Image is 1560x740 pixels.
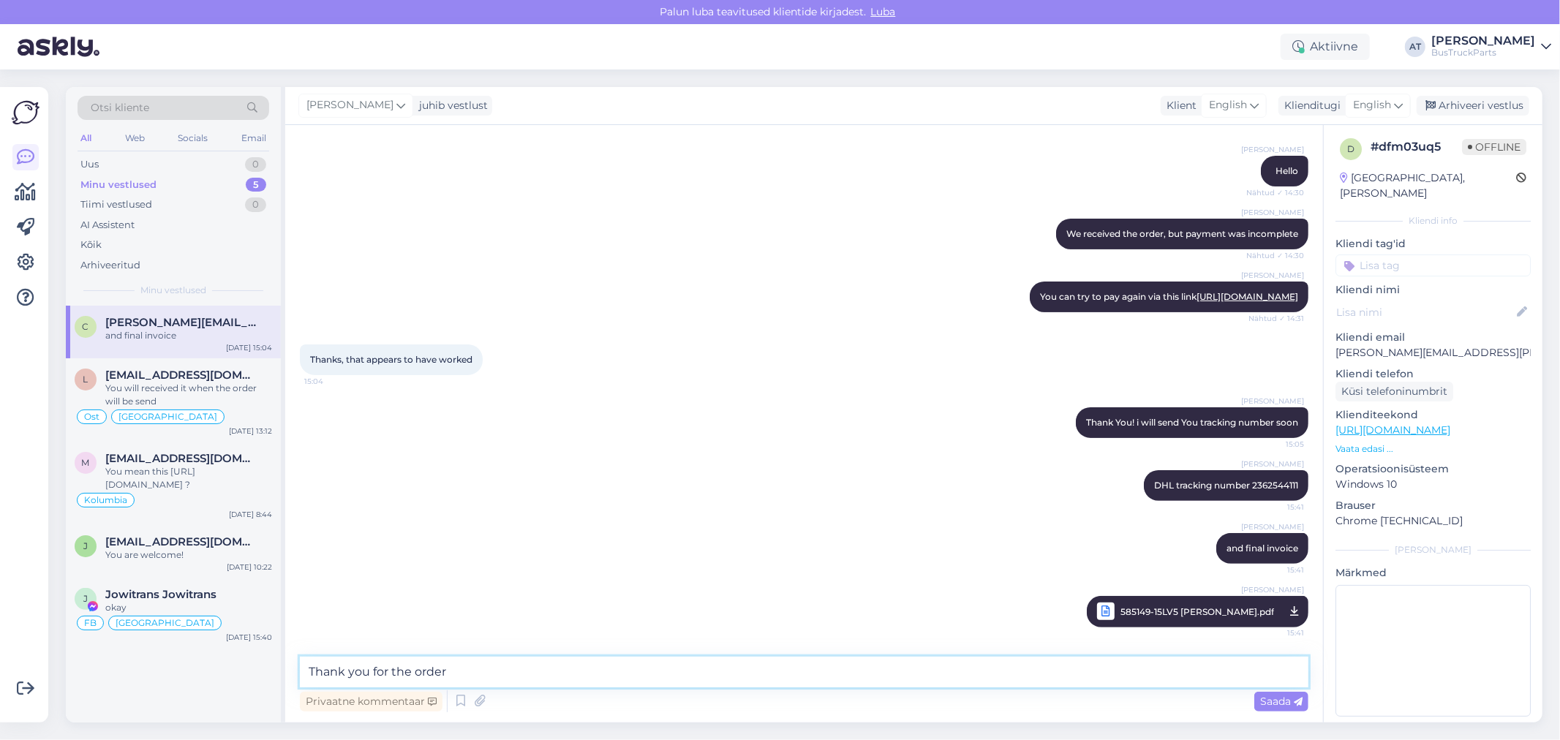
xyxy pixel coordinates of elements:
[80,258,140,273] div: Arhiveeritud
[105,601,272,614] div: okay
[1275,165,1298,176] span: Hello
[306,97,393,113] span: [PERSON_NAME]
[413,98,488,113] div: juhib vestlust
[80,197,152,212] div: Tiimi vestlused
[12,99,39,127] img: Askly Logo
[1353,97,1391,113] span: English
[1405,37,1425,57] div: AT
[1246,187,1304,198] span: Nähtud ✓ 14:30
[1120,603,1274,621] span: 585149-15LV5 [PERSON_NAME].pdf
[1241,521,1304,532] span: [PERSON_NAME]
[238,129,269,148] div: Email
[300,692,442,711] div: Privaatne kommentaar
[1154,480,1298,491] span: DHL tracking number 2362544111
[105,535,257,548] span: johnjadergaviria@gmail.com
[1040,291,1298,302] span: You can try to pay again via this link
[1161,98,1197,113] div: Klient
[245,197,266,212] div: 0
[1335,565,1531,581] p: Märkmed
[245,157,266,172] div: 0
[1249,565,1304,575] span: 15:41
[1241,458,1304,469] span: [PERSON_NAME]
[1335,366,1531,382] p: Kliendi telefon
[1249,439,1304,450] span: 15:05
[1347,143,1354,154] span: d
[84,619,97,627] span: FB
[140,284,206,297] span: Minu vestlused
[1249,624,1304,642] span: 15:41
[1241,207,1304,218] span: [PERSON_NAME]
[1086,417,1298,428] span: Thank You! i will send You tracking number soon
[1281,34,1370,60] div: Aktiivne
[80,157,99,172] div: Uus
[310,354,472,365] span: Thanks, that appears to have worked
[1241,584,1304,595] span: [PERSON_NAME]
[1066,228,1298,239] span: We received the order, but payment was incomplete
[105,329,272,342] div: and final invoice
[1209,97,1247,113] span: English
[105,588,216,601] span: Jowitrans Jowitrans
[300,657,1308,687] textarea: Thank you for the order
[78,129,94,148] div: All
[83,593,88,604] span: J
[80,178,157,192] div: Minu vestlused
[105,465,272,491] div: You mean this [URL][DOMAIN_NAME] ?
[83,540,88,551] span: j
[105,369,257,382] span: lioudof@gmail.com
[1335,214,1531,227] div: Kliendi info
[1335,407,1531,423] p: Klienditeekond
[1335,254,1531,276] input: Lisa tag
[83,374,88,385] span: l
[1335,282,1531,298] p: Kliendi nimi
[84,412,99,421] span: Ost
[1226,543,1298,554] span: and final invoice
[1278,98,1341,113] div: Klienditugi
[1336,304,1514,320] input: Lisa nimi
[1241,396,1304,407] span: [PERSON_NAME]
[82,457,90,468] span: m
[1246,250,1304,261] span: Nähtud ✓ 14:30
[1335,330,1531,345] p: Kliendi email
[118,412,217,421] span: [GEOGRAPHIC_DATA]
[1417,96,1529,116] div: Arhiveeri vestlus
[80,218,135,233] div: AI Assistent
[1248,313,1304,324] span: Nähtud ✓ 14:31
[91,100,149,116] span: Otsi kliente
[1335,498,1531,513] p: Brauser
[227,562,272,573] div: [DATE] 10:22
[83,321,89,332] span: c
[1335,236,1531,252] p: Kliendi tag'id
[1335,345,1531,360] p: [PERSON_NAME][EMAIL_ADDRESS][PERSON_NAME][DOMAIN_NAME]
[1335,543,1531,556] div: [PERSON_NAME]
[175,129,211,148] div: Socials
[867,5,900,18] span: Luba
[304,376,359,387] span: 15:04
[1335,513,1531,529] p: Chrome [TECHNICAL_ID]
[122,129,148,148] div: Web
[1335,442,1531,456] p: Vaata edasi ...
[1335,423,1450,437] a: [URL][DOMAIN_NAME]
[1249,502,1304,513] span: 15:41
[1335,382,1453,401] div: Küsi telefoninumbrit
[1431,35,1551,58] a: [PERSON_NAME]BusTruckParts
[1197,291,1298,302] a: [URL][DOMAIN_NAME]
[229,509,272,520] div: [DATE] 8:44
[1335,477,1531,492] p: Windows 10
[84,496,127,505] span: Kolumbia
[105,452,257,465] span: mrjapan68@hotmail.com
[105,382,272,408] div: You will received it when the order will be send
[1335,461,1531,477] p: Operatsioonisüsteem
[1431,47,1535,58] div: BusTruckParts
[105,316,257,329] span: chris.lynch@angloco.co.uk
[1241,270,1304,281] span: [PERSON_NAME]
[246,178,266,192] div: 5
[1260,695,1303,708] span: Saada
[226,342,272,353] div: [DATE] 15:04
[1241,144,1304,155] span: [PERSON_NAME]
[1431,35,1535,47] div: [PERSON_NAME]
[116,619,214,627] span: [GEOGRAPHIC_DATA]
[80,238,102,252] div: Kõik
[1462,139,1526,155] span: Offline
[105,548,272,562] div: You are welcome!
[1340,170,1516,201] div: [GEOGRAPHIC_DATA], [PERSON_NAME]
